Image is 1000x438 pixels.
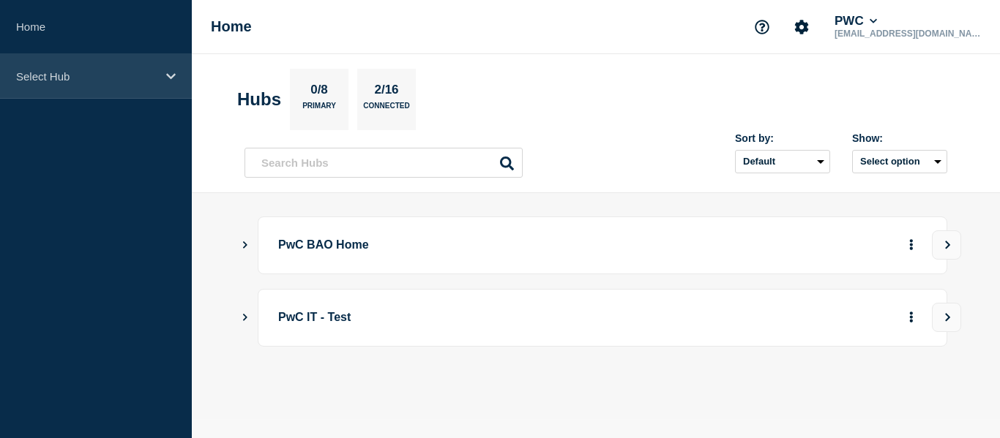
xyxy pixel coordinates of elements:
[902,304,921,331] button: More actions
[832,14,880,29] button: PWC
[278,304,683,331] p: PwC IT - Test
[369,83,404,102] p: 2/16
[786,12,817,42] button: Account settings
[747,12,777,42] button: Support
[932,230,961,260] button: View
[363,102,409,117] p: Connected
[902,232,921,259] button: More actions
[302,102,336,117] p: Primary
[305,83,334,102] p: 0/8
[16,70,157,83] p: Select Hub
[211,18,252,35] h1: Home
[237,89,281,110] h2: Hubs
[735,150,830,173] select: Sort by
[832,29,984,39] p: [EMAIL_ADDRESS][DOMAIN_NAME]
[852,150,947,173] button: Select option
[278,232,683,259] p: PwC BAO Home
[242,240,249,251] button: Show Connected Hubs
[932,303,961,332] button: View
[242,312,249,323] button: Show Connected Hubs
[245,148,523,178] input: Search Hubs
[735,132,830,144] div: Sort by:
[852,132,947,144] div: Show:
